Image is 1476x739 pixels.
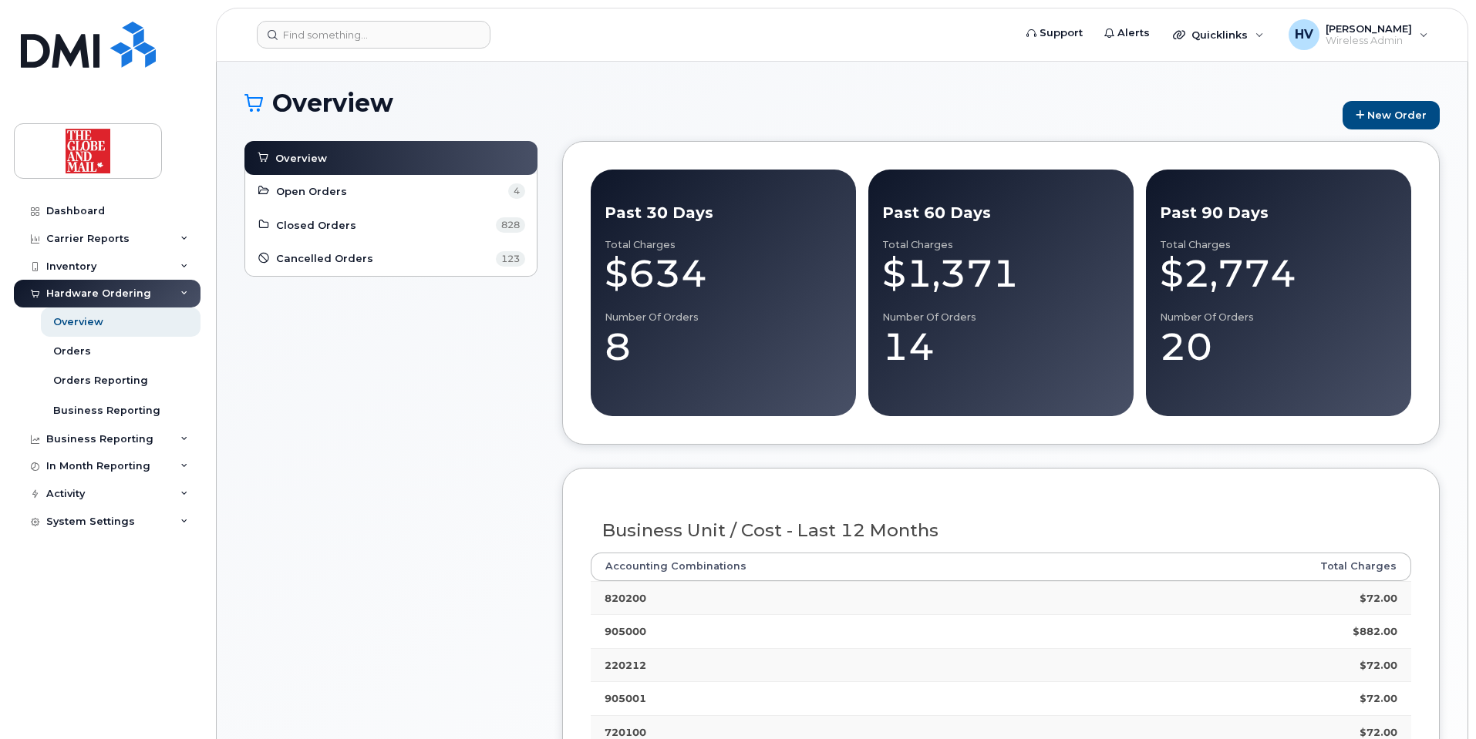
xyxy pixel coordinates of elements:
[1160,311,1397,324] div: Number of Orders
[257,250,525,268] a: Cancelled Orders 123
[605,324,842,370] div: 8
[1360,726,1397,738] strong: $72.00
[602,521,1400,540] h3: Business Unit / Cost - Last 12 Months
[1360,659,1397,671] strong: $72.00
[1160,202,1397,224] div: Past 90 Days
[1160,250,1397,297] div: $2,774
[882,239,1120,251] div: Total Charges
[605,311,842,324] div: Number of Orders
[1097,553,1411,580] th: Total Charges
[276,251,373,266] span: Cancelled Orders
[605,692,646,704] strong: 905001
[276,218,356,233] span: Closed Orders
[1160,239,1397,251] div: Total Charges
[882,250,1120,297] div: $1,371
[1360,692,1397,704] strong: $72.00
[496,217,525,233] span: 828
[605,659,646,671] strong: 220212
[244,89,1335,116] h1: Overview
[257,216,525,234] a: Closed Orders 828
[275,151,327,166] span: Overview
[882,324,1120,370] div: 14
[256,149,526,167] a: Overview
[1353,625,1397,637] strong: $882.00
[591,553,1098,580] th: Accounting Combinations
[605,250,842,297] div: $634
[882,202,1120,224] div: Past 60 Days
[605,726,646,738] strong: 720100
[1360,592,1397,604] strong: $72.00
[508,183,525,199] span: 4
[1160,324,1397,370] div: 20
[1343,101,1440,129] a: New Order
[257,182,525,200] a: Open Orders 4
[276,184,347,199] span: Open Orders
[605,202,842,224] div: Past 30 Days
[605,625,646,637] strong: 905000
[605,239,842,251] div: Total Charges
[605,592,646,604] strong: 820200
[496,251,525,267] span: 123
[882,311,1120,324] div: Number of Orders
